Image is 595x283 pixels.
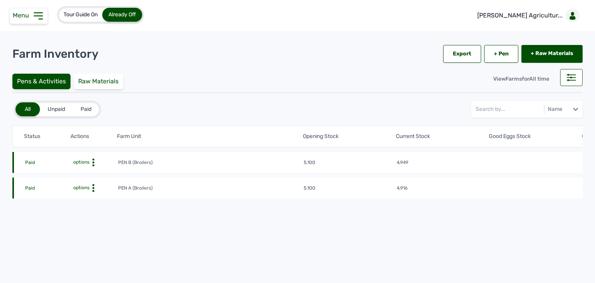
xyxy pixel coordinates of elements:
[477,11,562,20] p: [PERSON_NAME] Agricultur...
[12,74,71,89] div: Pens & Activities
[108,11,136,18] span: Already Off
[487,71,555,88] div: View for All time
[25,185,71,192] td: Paid
[12,47,98,61] p: Farm Inventory
[24,132,70,141] th: Status
[303,132,396,141] th: Opening Stock
[396,159,489,167] td: 4,949
[396,132,488,141] th: Current Stock
[484,45,518,63] a: + Pen
[72,185,89,190] span: options
[15,102,40,116] div: All
[303,159,396,167] td: 5,100
[471,5,583,26] a: [PERSON_NAME] Agricultur...
[396,185,489,192] td: 4,916
[117,132,303,141] th: Farm Unit
[70,132,117,141] th: Actions
[443,45,481,63] div: Export
[40,102,73,116] div: Unpaid
[476,101,544,118] input: Search by...
[488,132,581,141] th: Good Eggs Stock
[303,185,396,192] td: 5,100
[118,185,304,192] td: PEN A (Broilers)
[118,159,304,167] td: PEN B (Broilers)
[25,159,71,167] td: Paid
[546,105,564,113] div: Name
[74,74,123,89] div: Raw Materials
[506,76,522,82] span: Farms
[13,12,32,19] span: Menu
[73,102,99,116] div: Paid
[72,159,89,165] span: options
[521,45,583,63] a: + Raw Materials
[64,11,98,18] span: Tour Guide On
